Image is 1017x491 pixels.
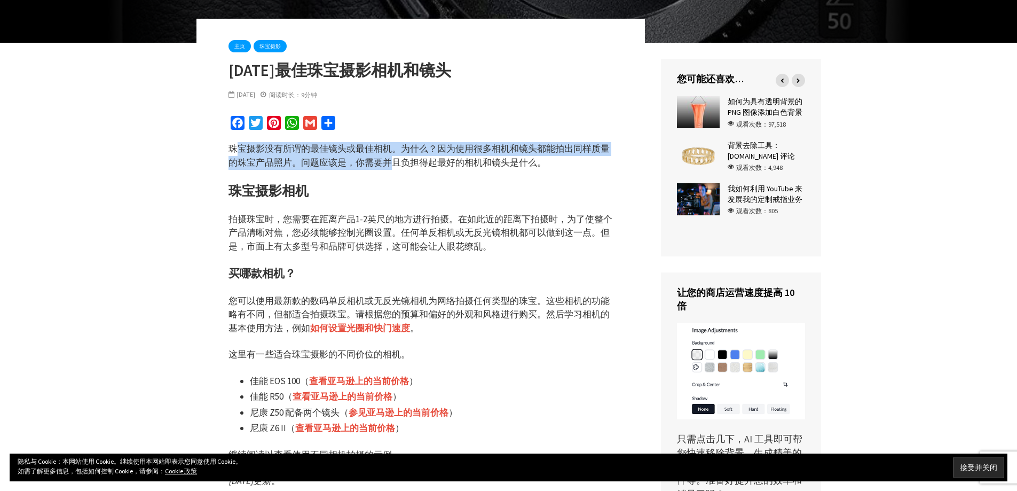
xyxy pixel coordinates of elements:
[953,457,1004,478] input: 接受并关闭
[228,348,410,360] font: 这里有一些适合珠宝摄影的不同价位的相机。
[228,116,247,134] a: Facebook
[165,467,197,475] a: Cookie 政策
[310,322,410,334] a: 如何设置光圈和快门速度
[285,266,296,280] font: ？
[247,116,265,134] a: 叽叽喳喳
[234,43,245,50] font: 主页
[254,40,287,52] a: 珠宝摄影
[410,322,419,334] font: 。
[293,391,392,402] font: 查看亚马逊上的当前价格
[349,407,448,418] font: 参见亚马逊上的当前价格
[265,116,283,134] a: Pinterest
[395,422,404,434] font: ）
[259,43,281,50] font: 珠宝摄影
[283,116,301,134] a: WhatsApp
[309,375,409,387] a: 查看亚马逊上的当前价格
[250,375,309,387] font: 佳能 EOS 100（
[409,375,418,387] font: ）
[301,116,319,134] a: Gmail
[18,467,165,475] font: 如需了解更多信息，包括如何控制 Cookie，请参阅：
[736,120,786,128] font: 观看次数：97,518
[228,143,610,168] font: 珠宝摄影没有所谓的最佳镜头或最佳相机。为什么？因为使用很多相机和镜头都能拍出同样质量的珠宝产品照片。问题应该是，你需要并且负担得起最好的相机和镜头是什么。
[228,213,612,252] font: 拍摄珠宝时，您需要在距离产品1-2英尺的地方进行拍摄。在如此近的距离下拍摄时，为了使整个产品清晰对焦，您必须能够控制光圈设置。任何单反相机或无反光镜相机都可以做到这一点。但是，市面上有太多型号和...
[18,457,242,465] font: 隐私与 Cookie：本网站使用 Cookie。继续使用本网站即表示您同意使用 Cookie。
[228,449,401,461] font: 继续阅读以查看使用不同相机拍摄的示例。
[228,60,451,80] font: [DATE]最佳珠宝摄影相机和镜头
[250,407,349,418] font: 尼康 Z50 配备两个镜头（
[728,141,795,161] a: 背景去除工具：[DOMAIN_NAME] 评论
[295,422,395,434] a: 查看亚马逊上的当前价格
[728,97,802,117] a: 如何为具有透明背景的 PNG 图像添加白色背景
[677,73,744,85] font: 您可能还喜欢…
[736,207,778,215] font: 观看次数：805
[250,422,295,434] font: 尼康 Z6 II（
[250,391,293,402] font: 佳能 R50（
[392,391,401,402] font: ）
[269,91,317,99] font: 阅读时长：9分钟
[236,90,255,98] font: [DATE]
[228,182,309,199] font: 珠宝摄影相机
[228,295,610,334] font: 您可以使用最新款的数码单反相机或无反光镜相机为网络拍摄任何类型的珠宝。这些相机的功能略有不同，但都适合拍摄珠宝。请根据您的预算和偏好的外观和风格进行购买。然后学习相机的基本使用方法，例如
[228,40,251,52] a: 主页
[228,266,285,280] font: 买哪款相机
[293,391,392,403] a: 查看亚马逊上的当前价格
[728,184,802,204] a: 我如何利用 YouTube 来发展我的定制戒指业务
[736,163,783,172] font: 观看次数：4,948
[677,286,794,312] font: 让您的商店运营速度提高 10 倍
[448,407,458,418] font: ）
[349,407,448,419] a: 参见亚马逊上的当前价格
